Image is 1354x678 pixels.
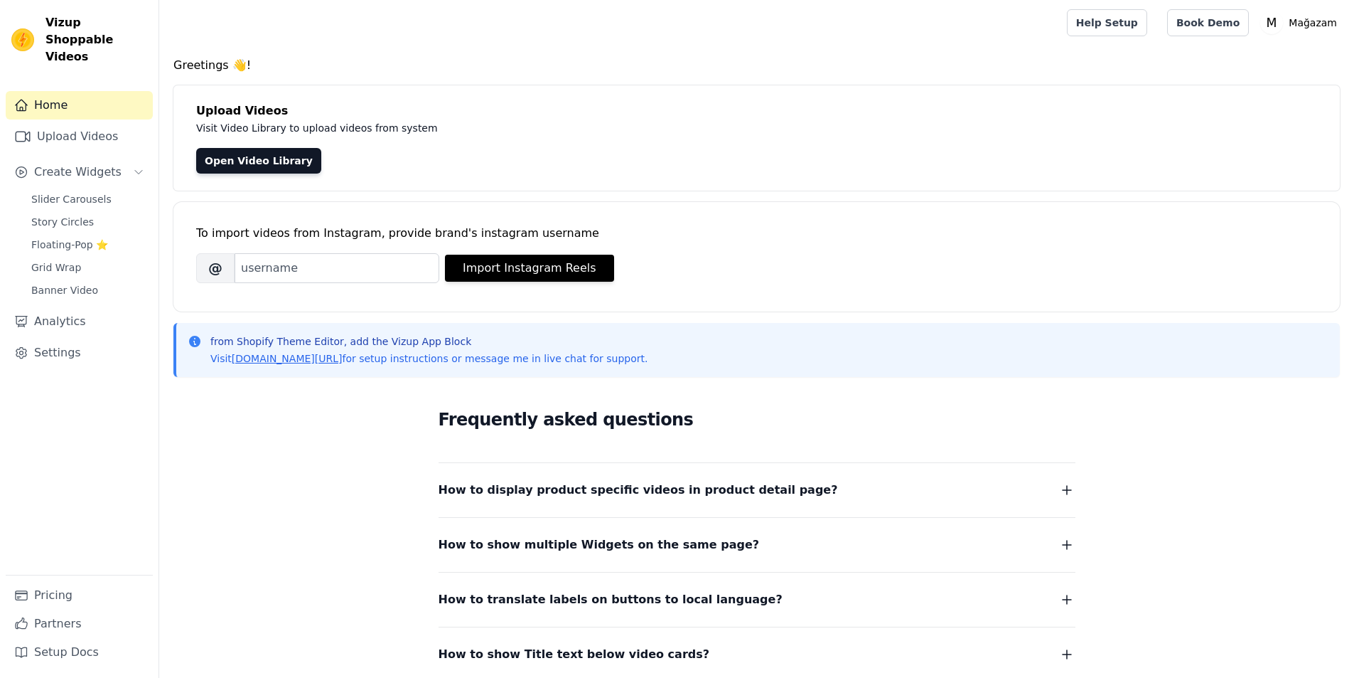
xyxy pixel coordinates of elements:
[439,645,1075,664] button: How to show Title text below video cards?
[6,581,153,610] a: Pricing
[439,590,783,610] span: How to translate labels on buttons to local language?
[1283,10,1343,36] p: Mağazam
[6,307,153,336] a: Analytics
[439,535,760,555] span: How to show multiple Widgets on the same page?
[173,57,1340,74] h4: Greetings 👋!
[196,148,321,174] a: Open Video Library
[45,14,147,65] span: Vizup Shoppable Videos
[210,334,648,349] p: from Shopify Theme Editor, add the Vizup App Block
[6,339,153,367] a: Settings
[31,215,94,229] span: Story Circles
[1167,9,1249,36] a: Book Demo
[31,238,108,252] span: Floating-Pop ⭐
[23,189,153,209] a: Slider Carousels
[6,122,153,151] a: Upload Videos
[6,91,153,120] a: Home
[6,158,153,186] button: Create Widgets
[445,255,614,282] button: Import Instagram Reels
[439,406,1075,434] h2: Frequently asked questions
[31,283,98,297] span: Banner Video
[23,235,153,255] a: Floating-Pop ⭐
[23,280,153,300] a: Banner Video
[439,480,1075,500] button: How to display product specific videos in product detail page?
[1267,16,1277,30] text: M
[6,638,153,667] a: Setup Docs
[210,351,648,366] p: Visit for setup instructions or message me in live chat for support.
[439,645,710,664] span: How to show Title text below video cards?
[31,192,112,206] span: Slider Carousels
[196,120,833,137] p: Visit Video Library to upload videos from system
[11,28,34,51] img: Vizup
[439,535,1075,555] button: How to show multiple Widgets on the same page?
[23,212,153,232] a: Story Circles
[232,353,343,364] a: [DOMAIN_NAME][URL]
[439,480,838,500] span: How to display product specific videos in product detail page?
[1067,9,1147,36] a: Help Setup
[196,102,1317,120] h4: Upload Videos
[34,164,122,181] span: Create Widgets
[235,253,439,283] input: username
[1260,10,1343,36] button: M Mağazam
[31,260,81,275] span: Grid Wrap
[196,225,1317,242] div: To import videos from Instagram, provide brand's instagram username
[439,590,1075,610] button: How to translate labels on buttons to local language?
[196,253,235,283] span: @
[6,610,153,638] a: Partners
[23,258,153,277] a: Grid Wrap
